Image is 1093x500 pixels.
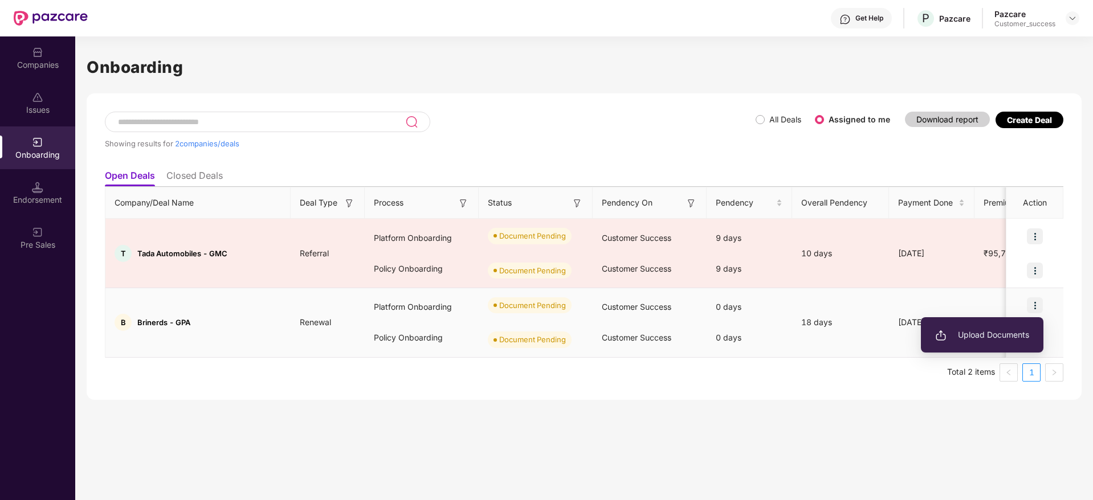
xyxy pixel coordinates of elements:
[374,196,403,209] span: Process
[1045,363,1063,382] button: right
[994,19,1055,28] div: Customer_success
[974,187,1049,219] th: Premium Paid
[1000,363,1018,382] button: left
[935,330,947,341] img: svg+xml;base64,PHN2ZyB3aWR0aD0iMjAiIGhlaWdodD0iMjAiIHZpZXdCb3g9IjAgMCAyMCAyMCIgZmlsbD0ibm9uZSIgeG...
[994,9,1055,19] div: Pazcare
[602,196,652,209] span: Pendency On
[137,318,190,327] span: Brinerds - GPA
[889,187,974,219] th: Payment Done
[769,114,801,124] label: All Deals
[365,292,479,322] div: Platform Onboarding
[792,247,889,260] div: 10 days
[939,13,970,24] div: Pazcare
[499,334,566,345] div: Document Pending
[365,223,479,253] div: Platform Onboarding
[686,198,697,209] img: svg+xml;base64,PHN2ZyB3aWR0aD0iMTYiIGhlaWdodD0iMTYiIHZpZXdCb3g9IjAgMCAxNiAxNiIgZmlsbD0ibm9uZSIgeG...
[105,139,756,148] div: Showing results for
[707,223,792,253] div: 9 days
[572,198,583,209] img: svg+xml;base64,PHN2ZyB3aWR0aD0iMTYiIGhlaWdodD0iMTYiIHZpZXdCb3g9IjAgMCAxNiAxNiIgZmlsbD0ibm9uZSIgeG...
[829,114,890,124] label: Assigned to me
[499,230,566,241] div: Document Pending
[1027,297,1043,313] img: icon
[792,187,889,219] th: Overall Pendency
[1006,187,1063,219] th: Action
[365,253,479,284] div: Policy Onboarding
[32,137,43,148] img: svg+xml;base64,PHN2ZyB3aWR0aD0iMjAiIGhlaWdodD0iMjAiIHZpZXdCb3g9IjAgMCAyMCAyMCIgZmlsbD0ibm9uZSIgeG...
[499,300,566,311] div: Document Pending
[707,253,792,284] div: 9 days
[1027,263,1043,278] img: icon
[105,187,291,219] th: Company/Deal Name
[889,316,974,329] div: [DATE]
[291,248,338,258] span: Referral
[898,196,956,209] span: Payment Done
[488,196,512,209] span: Status
[458,198,469,209] img: svg+xml;base64,PHN2ZyB3aWR0aD0iMTYiIGhlaWdodD0iMTYiIHZpZXdCb3g9IjAgMCAxNiAxNiIgZmlsbD0ibm9uZSIgeG...
[32,182,43,193] img: svg+xml;base64,PHN2ZyB3aWR0aD0iMTQuNSIgaGVpZ2h0PSIxNC41IiB2aWV3Qm94PSIwIDAgMTYgMTYiIGZpbGw9Im5vbm...
[792,316,889,329] div: 18 days
[14,11,88,26] img: New Pazcare Logo
[839,14,851,25] img: svg+xml;base64,PHN2ZyBpZD0iSGVscC0zMngzMiIgeG1sbnM9Imh0dHA6Ly93d3cudzMub3JnLzIwMDAvc3ZnIiB3aWR0aD...
[1000,363,1018,382] li: Previous Page
[344,198,355,209] img: svg+xml;base64,PHN2ZyB3aWR0aD0iMTYiIGhlaWdodD0iMTYiIHZpZXdCb3g9IjAgMCAxNiAxNiIgZmlsbD0ibm9uZSIgeG...
[1007,115,1052,125] div: Create Deal
[1022,363,1041,382] li: 1
[166,170,223,186] li: Closed Deals
[365,322,479,353] div: Policy Onboarding
[707,187,792,219] th: Pendency
[602,302,671,312] span: Customer Success
[1005,369,1012,376] span: left
[300,196,337,209] span: Deal Type
[105,170,155,186] li: Open Deals
[115,245,132,262] div: T
[32,227,43,238] img: svg+xml;base64,PHN2ZyB3aWR0aD0iMjAiIGhlaWdodD0iMjAiIHZpZXdCb3g9IjAgMCAyMCAyMCIgZmlsbD0ibm9uZSIgeG...
[175,139,239,148] span: 2 companies/deals
[947,363,995,382] li: Total 2 items
[499,265,566,276] div: Document Pending
[32,92,43,103] img: svg+xml;base64,PHN2ZyBpZD0iSXNzdWVzX2Rpc2FibGVkIiB4bWxucz0iaHR0cDovL3d3dy53My5vcmcvMjAwMC9zdmciIH...
[905,112,990,127] button: Download report
[1068,14,1077,23] img: svg+xml;base64,PHN2ZyBpZD0iRHJvcGRvd24tMzJ4MzIiIHhtbG5zPSJodHRwOi8vd3d3LnczLm9yZy8yMDAwL3N2ZyIgd2...
[602,264,671,273] span: Customer Success
[707,292,792,322] div: 0 days
[1051,369,1058,376] span: right
[889,247,974,260] div: [DATE]
[602,333,671,342] span: Customer Success
[137,249,227,258] span: Tada Automobiles - GMC
[935,329,1029,341] span: Upload Documents
[1045,363,1063,382] li: Next Page
[974,248,1025,258] span: ₹95,760
[291,317,340,327] span: Renewal
[32,47,43,58] img: svg+xml;base64,PHN2ZyBpZD0iQ29tcGFuaWVzIiB4bWxucz0iaHR0cDovL3d3dy53My5vcmcvMjAwMC9zdmciIHdpZHRoPS...
[1023,364,1040,381] a: 1
[707,322,792,353] div: 0 days
[405,115,418,129] img: svg+xml;base64,PHN2ZyB3aWR0aD0iMjQiIGhlaWdodD0iMjUiIHZpZXdCb3g9IjAgMCAyNCAyNSIgZmlsbD0ibm9uZSIgeG...
[922,11,929,25] span: P
[1027,228,1043,244] img: icon
[716,196,774,209] span: Pendency
[602,233,671,243] span: Customer Success
[115,314,132,331] div: B
[855,14,883,23] div: Get Help
[87,55,1082,80] h1: Onboarding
